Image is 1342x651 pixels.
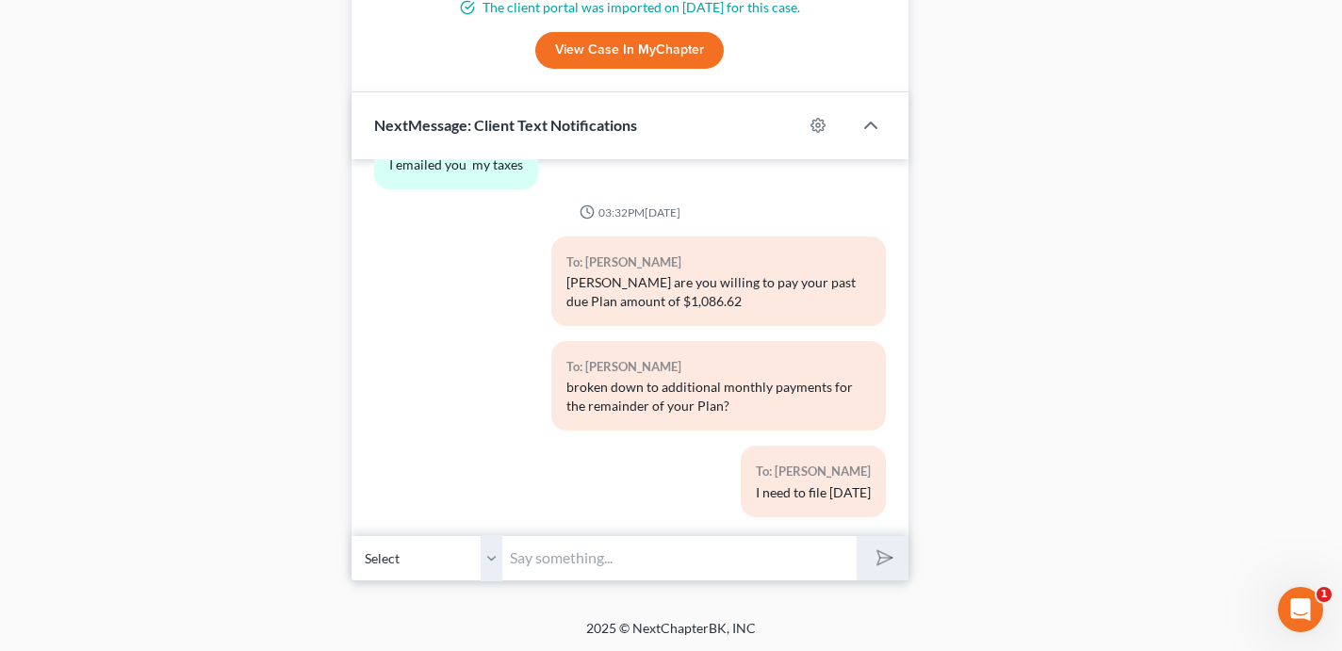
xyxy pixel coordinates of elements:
[566,378,871,415] div: broken down to additional monthly payments for the remainder of your Plan?
[389,155,523,174] div: I emailed you my taxes
[756,483,871,502] div: I need to file [DATE]
[502,535,857,581] input: Say something...
[1278,587,1323,632] iframe: Intercom live chat
[566,356,871,378] div: To: [PERSON_NAME]
[374,116,637,134] span: NextMessage: Client Text Notifications
[374,204,886,220] div: 03:32PM[DATE]
[566,273,871,311] div: [PERSON_NAME] are you willing to pay your past due Plan amount of $1,086.62
[535,32,724,70] a: View Case in MyChapter
[756,461,871,482] div: To: [PERSON_NAME]
[566,252,871,273] div: To: [PERSON_NAME]
[1317,587,1332,602] span: 1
